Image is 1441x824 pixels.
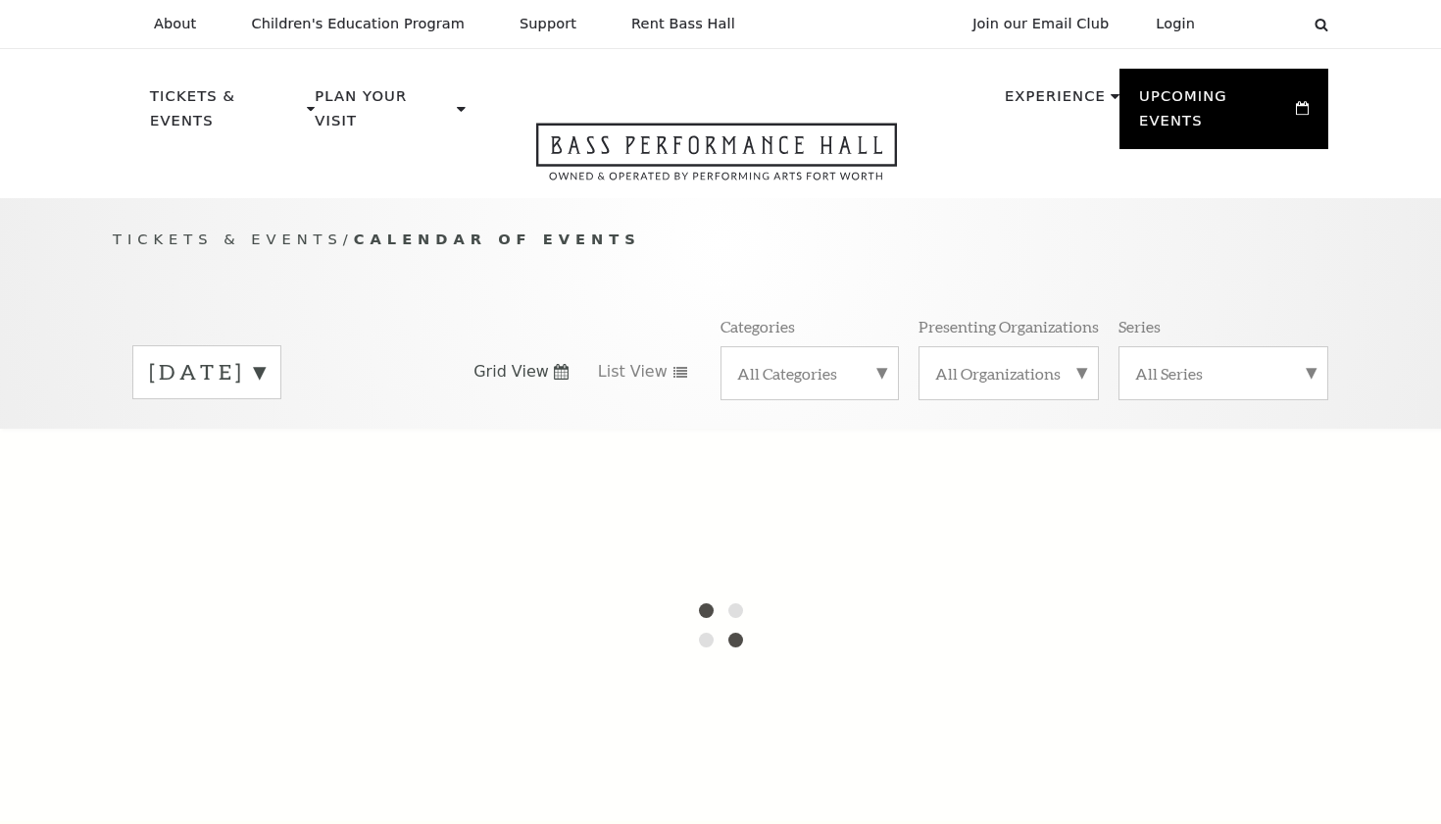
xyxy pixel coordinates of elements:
[154,16,196,32] p: About
[520,16,576,32] p: Support
[1139,84,1291,144] p: Upcoming Events
[354,231,641,247] span: Calendar of Events
[1135,363,1312,384] label: All Series
[150,84,302,144] p: Tickets & Events
[598,361,668,383] span: List View
[631,16,735,32] p: Rent Bass Hall
[1005,84,1106,120] p: Experience
[1118,316,1161,336] p: Series
[935,363,1082,384] label: All Organizations
[720,316,795,336] p: Categories
[919,316,1099,336] p: Presenting Organizations
[113,228,1328,252] p: /
[251,16,465,32] p: Children's Education Program
[1226,15,1296,33] select: Select:
[113,231,343,247] span: Tickets & Events
[149,357,265,387] label: [DATE]
[737,363,882,384] label: All Categories
[473,361,549,383] span: Grid View
[315,84,452,144] p: Plan Your Visit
